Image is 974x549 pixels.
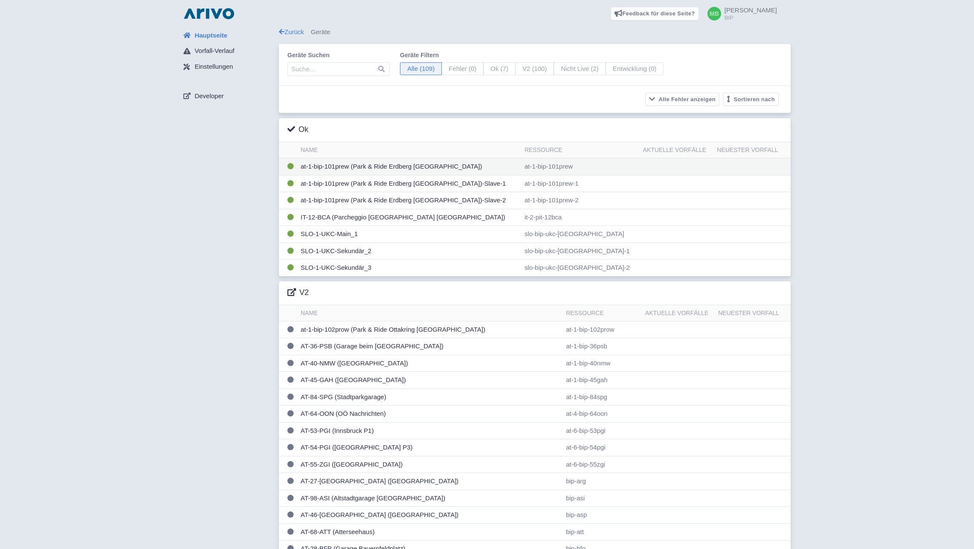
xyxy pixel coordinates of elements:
td: bip-att [562,523,642,540]
span: Vorfall-Verlauf [194,46,234,56]
label: Geräte suchen [287,51,390,60]
td: bip-asi [562,490,642,507]
th: Name [297,142,521,158]
td: at-1-bip-102prow [562,321,642,338]
th: Ressource [562,305,642,321]
td: slo-bip-ukc-[GEOGRAPHIC_DATA]-1 [521,242,640,260]
div: Geräte [279,27,791,37]
th: Name [297,305,562,321]
td: at-1-bip-84spg [562,388,642,406]
td: AT-53-PGI (Innsbruck P1) [297,422,562,439]
td: slo-bip-ukc-[GEOGRAPHIC_DATA]-2 [521,260,640,276]
td: bip-arg [562,473,642,490]
th: Aktuelle Vorfälle [640,142,714,158]
td: AT-40-NMW ([GEOGRAPHIC_DATA]) [297,355,562,372]
td: AT-36-PSB (Garage beim [GEOGRAPHIC_DATA]) [297,338,562,355]
a: Hauptseite [177,27,279,44]
td: at-1-bip-40nmw [562,355,642,372]
td: at-1-bip-101prew (Park & Ride Erdberg [GEOGRAPHIC_DATA]) [297,158,521,175]
label: Geräte filtern [400,51,664,60]
th: Ressource [521,142,640,158]
a: Feedback für diese Seite? [611,7,699,20]
h3: V2 [287,288,309,298]
td: at-6-bip-53pgi [562,422,642,439]
td: AT-68-ATT (Atterseehaus) [297,523,562,540]
span: Hauptseite [194,31,227,41]
a: Einstellungen [177,59,279,75]
td: at-1-bip-101prew-2 [521,192,640,209]
td: AT-55-ZGI ([GEOGRAPHIC_DATA]) [297,456,562,473]
td: at-1-bip-101prew (Park & Ride Erdberg [GEOGRAPHIC_DATA])-Slave-1 [297,175,521,192]
button: Sortieren nach [723,93,779,106]
img: logo [182,7,236,20]
span: V2 (100) [515,62,554,76]
span: Ok (7) [483,62,516,76]
td: at-1-bip-101prew-1 [521,175,640,192]
span: Fehler (0) [441,62,484,76]
small: BIP [725,15,777,20]
a: Developer [177,88,279,104]
td: AT-64-OON (OÖ Nachrichten) [297,406,562,423]
td: SLO-1-UKC-Sekundär_3 [297,260,521,276]
td: AT-84-SPG (Stadtparkgarage) [297,388,562,406]
input: Suche… [287,62,390,76]
span: Einstellungen [194,62,233,72]
td: at-1-bip-36psb [562,338,642,355]
span: Nicht Live (2) [554,62,606,76]
td: AT-46-[GEOGRAPHIC_DATA] ([GEOGRAPHIC_DATA]) [297,507,562,524]
td: at-1-bip-45gah [562,372,642,389]
span: Entwicklung (0) [606,62,664,76]
td: AT-54-PGI ([GEOGRAPHIC_DATA] P3) [297,439,562,456]
td: it-2-pit-12bca [521,209,640,226]
th: Neuester Vorfall [713,142,791,158]
span: Alle (109) [400,62,442,76]
td: at-1-bip-102prow (Park & Ride Ottakring [GEOGRAPHIC_DATA]) [297,321,562,338]
td: SLO-1-UKC-Sekundär_2 [297,242,521,260]
td: at-6-bip-54pgi [562,439,642,456]
a: Zurück [279,28,304,35]
span: Developer [194,91,223,101]
h3: Ok [287,125,308,134]
a: [PERSON_NAME] BIP [702,7,777,20]
button: Alle Fehler anzeigen [645,93,719,106]
td: at-6-bip-55zgi [562,456,642,473]
td: SLO-1-UKC-Main_1 [297,226,521,243]
td: at-1-bip-101prew (Park & Ride Erdberg [GEOGRAPHIC_DATA])-Slave-2 [297,192,521,209]
td: slo-bip-ukc-[GEOGRAPHIC_DATA] [521,226,640,243]
td: AT-45-GAH ([GEOGRAPHIC_DATA]) [297,372,562,389]
th: Aktuelle Vorfälle [642,305,715,321]
td: at-4-bip-64oon [562,406,642,423]
td: IT-12-BCA (Parcheggio [GEOGRAPHIC_DATA] [GEOGRAPHIC_DATA]) [297,209,521,226]
a: Vorfall-Verlauf [177,43,279,59]
td: bip-asp [562,507,642,524]
td: AT-27-[GEOGRAPHIC_DATA] ([GEOGRAPHIC_DATA]) [297,473,562,490]
td: AT-98-ASI (Altstadtgarage [GEOGRAPHIC_DATA]) [297,490,562,507]
span: [PERSON_NAME] [725,6,777,14]
th: Neuester Vorfall [715,305,791,321]
td: at-1-bip-101prew [521,158,640,175]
